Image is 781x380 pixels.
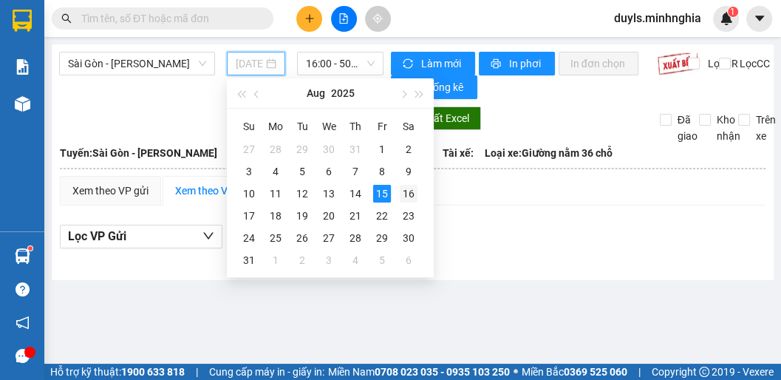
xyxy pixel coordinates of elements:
[753,12,766,25] span: caret-down
[320,207,338,225] div: 20
[202,230,214,242] span: down
[421,55,463,72] span: Làm mới
[267,185,284,203] div: 11
[373,185,391,203] div: 15
[320,163,338,180] div: 6
[347,140,364,158] div: 31
[369,115,395,138] th: Fr
[375,366,510,378] strong: 0708 023 035 - 0935 103 250
[369,183,395,205] td: 2025-08-15
[559,52,639,75] button: In đơn chọn
[328,364,510,380] span: Miền Nam
[342,205,369,227] td: 2025-08-21
[68,227,126,245] span: Lọc VP Gửi
[369,160,395,183] td: 2025-08-08
[236,183,262,205] td: 2025-08-10
[395,249,422,271] td: 2025-09-06
[240,207,258,225] div: 17
[395,138,422,160] td: 2025-08-02
[316,115,342,138] th: We
[373,207,391,225] div: 22
[347,163,364,180] div: 7
[236,249,262,271] td: 2025-08-31
[16,316,30,330] span: notification
[267,140,284,158] div: 28
[304,13,315,24] span: plus
[262,138,289,160] td: 2025-07-28
[289,227,316,249] td: 2025-08-26
[306,52,375,75] span: 16:00 - 50H-350.51
[28,246,33,251] sup: 1
[373,163,391,180] div: 8
[331,6,357,32] button: file-add
[602,9,713,27] span: duyls.minhnghia
[391,75,477,99] button: bar-chartThống kê
[369,205,395,227] td: 2025-08-22
[15,96,30,112] img: warehouse-icon
[638,364,641,380] span: |
[236,55,263,72] input: 15/08/2025
[720,12,733,25] img: icon-new-feature
[236,160,262,183] td: 2025-08-03
[395,115,422,138] th: Sa
[289,205,316,227] td: 2025-08-19
[730,7,735,17] span: 1
[347,251,364,269] div: 4
[240,229,258,247] div: 24
[320,251,338,269] div: 3
[320,140,338,158] div: 30
[316,160,342,183] td: 2025-08-06
[240,251,258,269] div: 31
[236,138,262,160] td: 2025-07-27
[267,229,284,247] div: 25
[196,364,198,380] span: |
[728,7,738,17] sup: 1
[307,78,325,108] button: Aug
[395,205,422,227] td: 2025-08-23
[267,163,284,180] div: 4
[395,160,422,183] td: 2025-08-09
[443,145,474,161] span: Tài xế:
[365,6,391,32] button: aim
[240,185,258,203] div: 10
[485,145,613,161] span: Loại xe: Giường nằm 36 chỗ
[320,229,338,247] div: 27
[293,185,311,203] div: 12
[316,249,342,271] td: 2025-09-03
[289,160,316,183] td: 2025-08-05
[491,58,503,70] span: printer
[293,163,311,180] div: 5
[289,249,316,271] td: 2025-09-02
[702,55,740,72] span: Lọc CR
[347,207,364,225] div: 21
[267,207,284,225] div: 18
[699,367,709,377] span: copyright
[262,160,289,183] td: 2025-08-04
[16,349,30,363] span: message
[369,249,395,271] td: 2025-09-05
[289,138,316,160] td: 2025-07-29
[331,78,355,108] button: 2025
[395,183,422,205] td: 2025-08-16
[391,52,475,75] button: syncLàm mới
[316,138,342,160] td: 2025-07-30
[514,369,518,375] span: ⚪️
[15,59,30,75] img: solution-icon
[50,364,185,380] span: Hỗ trợ kỹ thuật:
[293,207,311,225] div: 19
[296,6,322,32] button: plus
[400,251,417,269] div: 6
[342,227,369,249] td: 2025-08-28
[421,79,465,95] span: Thống kê
[369,227,395,249] td: 2025-08-29
[373,229,391,247] div: 29
[400,185,417,203] div: 16
[347,185,364,203] div: 14
[342,249,369,271] td: 2025-09-04
[393,106,481,130] button: downloadXuất Excel
[236,115,262,138] th: Su
[236,205,262,227] td: 2025-08-17
[369,138,395,160] td: 2025-08-01
[372,13,383,24] span: aim
[746,6,772,32] button: caret-down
